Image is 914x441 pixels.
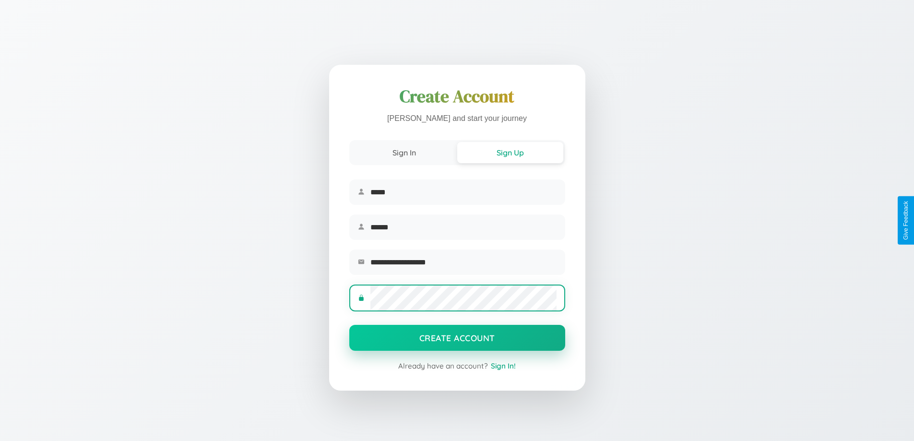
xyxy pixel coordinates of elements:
[902,201,909,240] div: Give Feedback
[349,112,565,126] p: [PERSON_NAME] and start your journey
[351,142,457,163] button: Sign In
[349,85,565,108] h1: Create Account
[457,142,563,163] button: Sign Up
[349,325,565,351] button: Create Account
[349,361,565,370] div: Already have an account?
[491,361,516,370] span: Sign In!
